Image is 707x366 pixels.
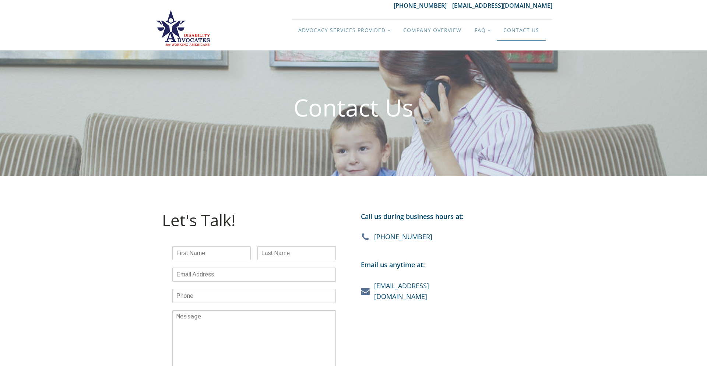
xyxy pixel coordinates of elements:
a: Advocacy Services Provided [292,20,397,41]
h1: Contact Us [293,95,414,121]
a: Contact Us [497,20,546,41]
div: Call us during business hours at: [361,211,464,233]
input: First Name [172,246,251,260]
input: Phone [172,289,336,303]
div: [PHONE_NUMBER] [374,232,432,241]
a: Company Overview [397,20,468,41]
input: Email Address [172,268,336,282]
div: Email us anytime at: [361,259,425,281]
a: [EMAIL_ADDRESS][DOMAIN_NAME] [452,1,552,10]
h1: Let's Talk! [162,211,236,229]
input: Last Name [257,246,336,260]
a: [EMAIL_ADDRESS][DOMAIN_NAME] [374,280,429,302]
a: FAQ [468,20,497,41]
a: [PHONE_NUMBER] [394,1,452,10]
